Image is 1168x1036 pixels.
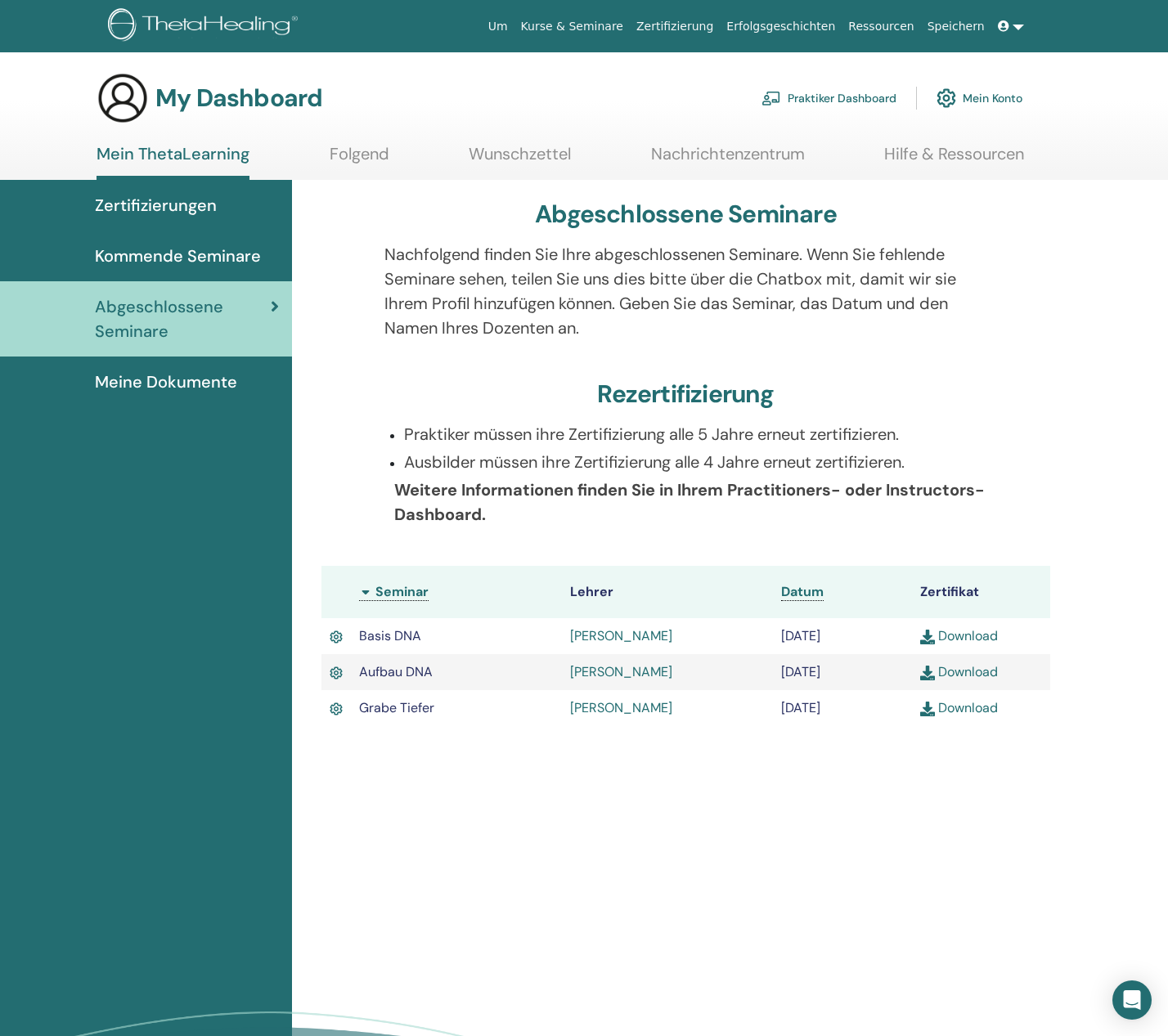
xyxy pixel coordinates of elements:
[920,663,998,680] a: Download
[95,244,261,268] span: Kommende Seminare
[651,144,805,176] a: Nachrichtenzentrum
[359,699,434,716] span: Grabe Tiefer
[562,566,773,618] th: Lehrer
[720,11,842,42] a: Erfolgsgeschichten
[842,11,920,42] a: Ressourcen
[570,699,672,716] a: [PERSON_NAME]
[920,666,935,680] img: download.svg
[404,450,987,474] p: Ausbilder müssen ihre Zertifizierung alle 4 Jahre erneut zertifizieren.
[630,11,720,42] a: Zertifizierung
[482,11,514,42] a: Um
[781,583,824,601] a: Datum
[359,627,421,644] span: Basis DNA
[937,80,1022,116] a: Mein Konto
[781,583,824,600] span: Datum
[920,699,998,716] a: Download
[95,370,237,394] span: Meine Dokumente
[108,8,303,45] img: logo.png
[330,700,343,718] img: Active Certificate
[920,627,998,644] a: Download
[535,200,837,229] h3: Abgeschlossene Seminare
[330,628,343,646] img: Active Certificate
[1112,980,1152,1020] div: Open Intercom Messenger
[95,294,271,343] span: Abgeschlossene Seminare
[514,11,630,42] a: Kurse & Seminare
[97,72,149,124] img: generic-user-icon.jpg
[920,702,935,716] img: download.svg
[773,618,911,654] td: [DATE]
[404,422,987,446] p: Praktiker müssen ihre Zertifizierung alle 5 Jahre erneut zertifizieren.
[912,566,1050,618] th: Zertifikat
[469,144,571,176] a: Wunschzettel
[773,690,911,726] td: [DATE]
[155,83,322,113] h3: My Dashboard
[921,11,991,42] a: Speichern
[97,144,249,180] a: Mein ThetaLearning
[761,91,781,105] img: chalkboard-teacher.svg
[597,379,774,409] h3: Rezertifizierung
[570,663,672,680] a: [PERSON_NAME]
[384,242,987,340] p: Nachfolgend finden Sie Ihre abgeschlossenen Seminare. Wenn Sie fehlende Seminare sehen, teilen Si...
[394,479,985,525] b: Weitere Informationen finden Sie in Ihrem Practitioners- oder Instructors-Dashboard.
[937,84,956,112] img: cog.svg
[95,193,217,218] span: Zertifizierungen
[359,663,433,680] span: Aufbau DNA
[920,630,935,644] img: download.svg
[330,664,343,682] img: Active Certificate
[330,144,389,176] a: Folgend
[761,80,896,116] a: Praktiker Dashboard
[773,654,911,690] td: [DATE]
[570,627,672,644] a: [PERSON_NAME]
[884,144,1024,176] a: Hilfe & Ressourcen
